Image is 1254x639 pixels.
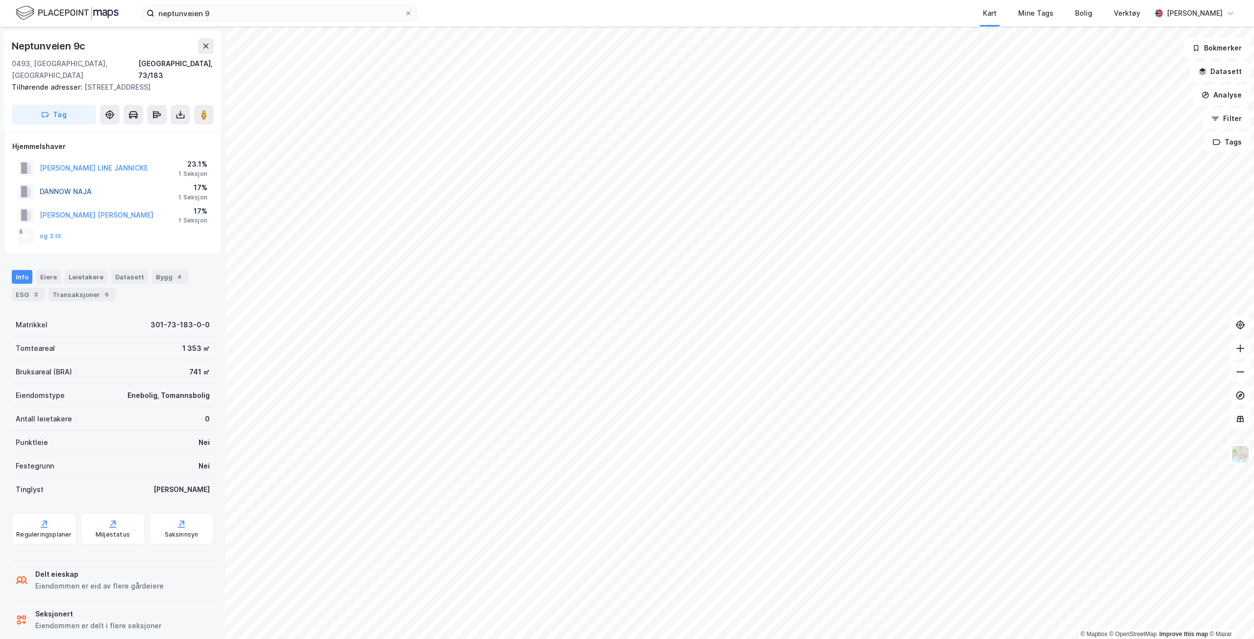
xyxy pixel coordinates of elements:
[199,460,210,472] div: Nei
[153,484,210,495] div: [PERSON_NAME]
[189,366,210,378] div: 741 ㎡
[1114,7,1140,19] div: Verktøy
[16,366,72,378] div: Bruksareal (BRA)
[150,319,210,331] div: 301-73-183-0-0
[96,531,130,539] div: Miljøstatus
[12,81,206,93] div: [STREET_ADDRESS]
[154,6,404,21] input: Søk på adresse, matrikkel, gårdeiere, leietakere eller personer
[1203,109,1250,128] button: Filter
[65,270,107,284] div: Leietakere
[1075,7,1092,19] div: Bolig
[1159,631,1208,638] a: Improve this map
[31,290,41,299] div: 3
[1167,7,1223,19] div: [PERSON_NAME]
[12,58,138,81] div: 0493, [GEOGRAPHIC_DATA], [GEOGRAPHIC_DATA]
[16,319,48,331] div: Matrikkel
[12,38,87,54] div: Neptunveien 9c
[175,272,184,282] div: 4
[1190,62,1250,81] button: Datasett
[12,270,32,284] div: Info
[1205,592,1254,639] iframe: Chat Widget
[1109,631,1157,638] a: OpenStreetMap
[16,484,44,495] div: Tinglyst
[35,608,161,620] div: Seksjonert
[178,205,207,217] div: 17%
[178,170,207,178] div: 1 Seksjon
[16,343,55,354] div: Tomteareal
[16,460,54,472] div: Festegrunn
[1080,631,1107,638] a: Mapbox
[36,270,61,284] div: Eiere
[35,580,164,592] div: Eiendommen er eid av flere gårdeiere
[127,390,210,401] div: Enebolig, Tomannsbolig
[178,194,207,201] div: 1 Seksjon
[1231,445,1250,464] img: Z
[178,182,207,194] div: 17%
[12,105,96,124] button: Tag
[16,4,119,22] img: logo.f888ab2527a4732fd821a326f86c7f29.svg
[205,413,210,425] div: 0
[102,290,112,299] div: 6
[199,437,210,448] div: Nei
[138,58,214,81] div: [GEOGRAPHIC_DATA], 73/183
[35,620,161,632] div: Eiendommen er delt i flere seksjoner
[16,531,72,539] div: Reguleringsplaner
[12,141,213,152] div: Hjemmelshaver
[12,288,45,301] div: ESG
[16,437,48,448] div: Punktleie
[178,158,207,170] div: 23.1%
[182,343,210,354] div: 1 353 ㎡
[35,568,164,580] div: Delt eieskap
[111,270,148,284] div: Datasett
[1184,38,1250,58] button: Bokmerker
[12,83,84,91] span: Tilhørende adresser:
[1018,7,1053,19] div: Mine Tags
[1204,132,1250,152] button: Tags
[1205,592,1254,639] div: Kontrollprogram for chat
[152,270,188,284] div: Bygg
[49,288,116,301] div: Transaksjoner
[178,217,207,224] div: 1 Seksjon
[983,7,997,19] div: Kart
[16,413,72,425] div: Antall leietakere
[1193,85,1250,105] button: Analyse
[165,531,199,539] div: Saksinnsyn
[16,390,65,401] div: Eiendomstype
